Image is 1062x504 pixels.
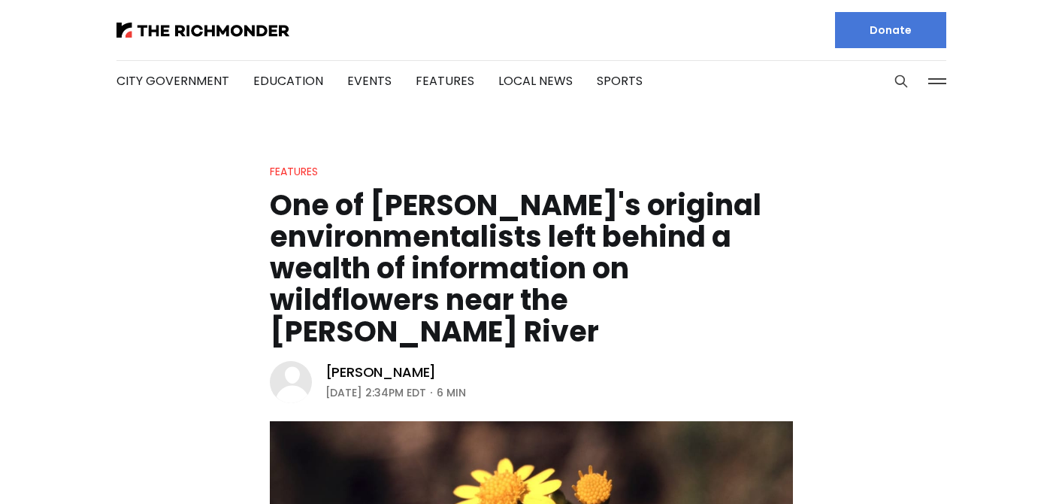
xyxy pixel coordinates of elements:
[835,12,946,48] a: Donate
[116,23,289,38] img: The Richmonder
[270,164,318,179] a: Features
[253,72,323,90] a: Education
[270,190,793,348] h1: One of [PERSON_NAME]'s original environmentalists left behind a wealth of information on wildflow...
[416,72,474,90] a: Features
[325,363,437,381] a: [PERSON_NAME]
[116,72,229,90] a: City Government
[347,72,392,90] a: Events
[437,384,466,402] span: 6 min
[890,70,912,93] button: Search this site
[325,384,426,402] time: [DATE] 2:34PM EDT
[498,72,573,90] a: Local News
[597,72,643,90] a: Sports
